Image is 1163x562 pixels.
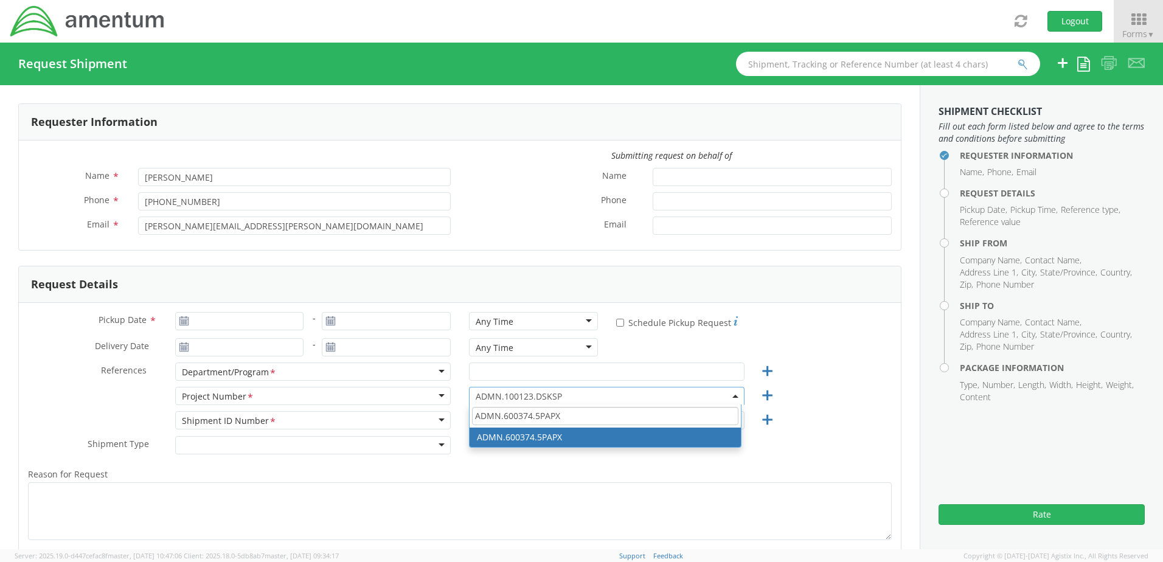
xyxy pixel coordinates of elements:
li: Number [982,379,1015,391]
h3: Requester Information [31,116,158,128]
span: Name [602,170,627,184]
li: Zip [960,279,973,291]
span: References [101,364,147,376]
span: Client: 2025.18.0-5db8ab7 [184,551,339,560]
li: Phone Number [976,341,1034,353]
span: Forms [1122,28,1154,40]
li: Pickup Date [960,204,1007,216]
li: Company Name [960,254,1022,266]
li: Country [1100,328,1132,341]
span: Fill out each form listed below and agree to the terms and conditions before submitting [939,120,1145,145]
span: Phone [601,194,627,208]
li: Company Name [960,316,1022,328]
li: Email [1016,166,1036,178]
li: City [1021,328,1037,341]
span: Copyright © [DATE]-[DATE] Agistix Inc., All Rights Reserved [963,551,1148,561]
li: State/Province [1040,266,1097,279]
h4: Ship From [960,238,1145,248]
a: Support [619,551,645,560]
a: Feedback [653,551,683,560]
span: Message [469,548,505,560]
li: Length [1018,379,1046,391]
h4: Request Shipment [18,57,127,71]
li: ADMN.600374.5PAPX [470,428,741,447]
h3: Request Details [31,279,118,291]
input: Schedule Pickup Request [616,319,624,327]
input: Shipment, Tracking or Reference Number (at least 4 chars) [736,52,1040,76]
h4: Ship To [960,301,1145,310]
span: Shipment Type [88,438,149,452]
li: Country [1100,266,1132,279]
li: Reference type [1061,204,1120,216]
li: Phone Number [976,279,1034,291]
li: Zip [960,341,973,353]
span: Email [604,218,627,232]
div: Any Time [476,342,513,354]
span: master, [DATE] 10:47:06 [108,551,182,560]
span: Phone [84,194,109,206]
i: Submitting request on behalf of [611,150,732,161]
div: Shipment ID Number [182,415,277,428]
li: Type [960,379,979,391]
label: Schedule Pickup Request [616,314,738,329]
div: Project Number [182,390,254,403]
button: Rate [939,504,1145,525]
li: Pickup Time [1010,204,1058,216]
span: Pickup Date [99,314,147,325]
div: Any Time [476,316,513,328]
h4: Requester Information [960,151,1145,160]
span: master, [DATE] 09:34:17 [265,551,339,560]
li: Height [1076,379,1103,391]
span: ADMN.100123.DSKSP [469,387,745,405]
li: Content [960,391,991,403]
span: Email [87,218,109,230]
li: City [1021,266,1037,279]
img: dyn-intl-logo-049831509241104b2a82.png [9,4,166,38]
li: Name [960,166,984,178]
span: Delivery Date [95,340,149,354]
li: Contact Name [1025,254,1081,266]
h4: Request Details [960,189,1145,198]
li: Phone [987,166,1013,178]
span: Server: 2025.19.0-d447cefac8f [15,551,182,560]
button: Logout [1047,11,1102,32]
div: Department/Program [182,366,277,379]
li: Width [1049,379,1073,391]
span: Reason for Request [28,468,108,480]
span: Name [85,170,109,181]
li: Address Line 1 [960,328,1018,341]
span: ▼ [1147,29,1154,40]
li: Contact Name [1025,316,1081,328]
span: ADMN.100123.DSKSP [476,390,738,402]
li: Address Line 1 [960,266,1018,279]
li: Reference value [960,216,1021,228]
li: Weight [1106,379,1134,391]
h3: Shipment Checklist [939,106,1145,117]
h4: Package Information [960,363,1145,372]
li: State/Province [1040,328,1097,341]
span: Shipment Notification [28,548,117,560]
